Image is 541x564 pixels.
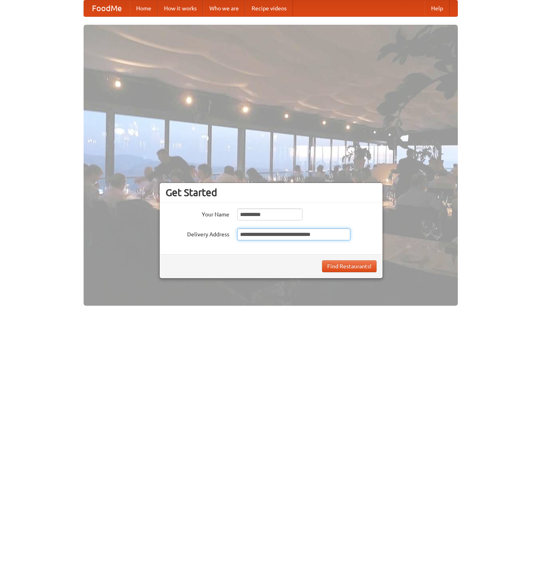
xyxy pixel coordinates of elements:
a: Recipe videos [245,0,293,16]
a: How it works [158,0,203,16]
a: Home [130,0,158,16]
a: Help [425,0,449,16]
label: Delivery Address [166,228,229,238]
a: Who we are [203,0,245,16]
button: Find Restaurants! [322,260,377,272]
a: FoodMe [84,0,130,16]
h3: Get Started [166,187,377,198]
label: Your Name [166,208,229,218]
